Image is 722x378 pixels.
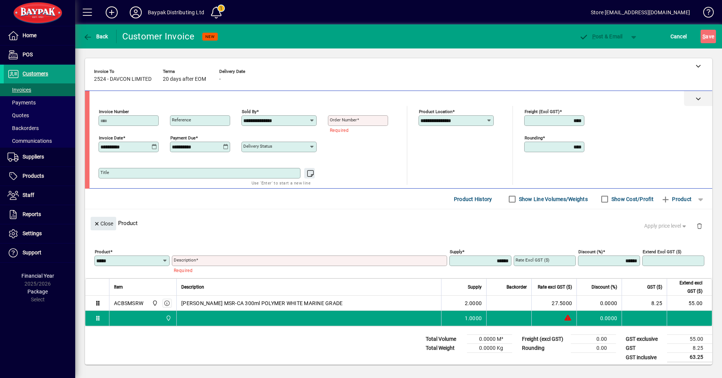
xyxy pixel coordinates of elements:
[23,71,48,77] span: Customers
[571,344,616,353] td: 0.00
[4,26,75,45] a: Home
[4,167,75,186] a: Products
[94,76,152,82] span: 2524 - DAVCON LIMITED
[467,344,512,353] td: 0.0000 Kg
[667,335,712,344] td: 55.00
[23,173,44,179] span: Products
[576,296,622,311] td: 0.0000
[4,243,75,262] a: Support
[27,289,48,295] span: Package
[450,249,462,254] mat-label: Supply
[465,299,482,307] span: 2.0000
[124,6,148,19] button: Profile
[422,344,467,353] td: Total Weight
[672,279,702,295] span: Extend excl GST ($)
[23,230,42,236] span: Settings
[4,109,75,122] a: Quotes
[465,314,482,322] span: 1.0000
[516,257,549,263] mat-label: Rate excl GST ($)
[4,224,75,243] a: Settings
[4,135,75,147] a: Communications
[100,6,124,19] button: Add
[644,222,688,230] span: Apply price level
[4,205,75,224] a: Reports
[205,34,215,39] span: NEW
[576,311,622,326] td: 0.0000
[578,249,603,254] mat-label: Discount (%)
[641,219,691,233] button: Apply price level
[702,30,714,42] span: ave
[4,45,75,64] a: POS
[23,211,41,217] span: Reports
[454,193,492,205] span: Product History
[91,217,116,230] button: Close
[518,344,571,353] td: Rounding
[4,186,75,205] a: Staff
[517,195,588,203] label: Show Line Volumes/Weights
[23,154,44,160] span: Suppliers
[610,195,654,203] label: Show Cost/Profit
[4,96,75,109] a: Payments
[122,30,195,42] div: Customer Invoice
[669,30,689,43] button: Cancel
[571,335,616,344] td: 0.00
[518,335,571,344] td: Freight (excl GST)
[690,217,708,235] button: Delete
[94,218,113,230] span: Close
[23,51,33,57] span: POS
[219,76,221,82] span: -
[81,30,110,43] button: Back
[643,249,681,254] mat-label: Extend excl GST ($)
[8,100,36,106] span: Payments
[591,6,690,18] div: Store [EMAIL_ADDRESS][DOMAIN_NAME]
[622,353,667,362] td: GST inclusive
[4,122,75,135] a: Backorders
[536,299,572,307] div: 27.5000
[75,30,117,43] app-page-header-button: Back
[422,335,467,344] td: Total Volume
[507,283,527,291] span: Backorder
[579,33,623,39] span: ost & Email
[4,148,75,166] a: Suppliers
[667,296,712,311] td: 55.00
[468,283,482,291] span: Supply
[701,30,716,43] button: Save
[21,273,54,279] span: Financial Year
[85,209,712,237] div: Product
[702,33,705,39] span: S
[23,32,36,38] span: Home
[622,335,667,344] td: GST exclusive
[8,125,39,131] span: Backorders
[667,353,712,362] td: 63.25
[690,222,708,229] app-page-header-button: Delete
[148,6,204,18] div: Baypak Distributing Ltd
[23,192,34,198] span: Staff
[23,249,41,256] span: Support
[647,283,662,291] span: GST ($)
[451,192,495,206] button: Product History
[4,83,75,96] a: Invoices
[8,87,31,93] span: Invoices
[8,112,29,118] span: Quotes
[163,76,206,82] span: 20 days after EOM
[622,296,667,311] td: 8.25
[622,344,667,353] td: GST
[83,33,108,39] span: Back
[667,344,712,353] td: 8.25
[8,138,52,144] span: Communications
[467,335,512,344] td: 0.0000 M³
[592,283,617,291] span: Discount (%)
[592,33,596,39] span: P
[538,283,572,291] span: Rate excl GST ($)
[670,30,687,42] span: Cancel
[89,220,118,227] app-page-header-button: Close
[575,30,626,43] button: Post & Email
[698,2,713,26] a: Knowledge Base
